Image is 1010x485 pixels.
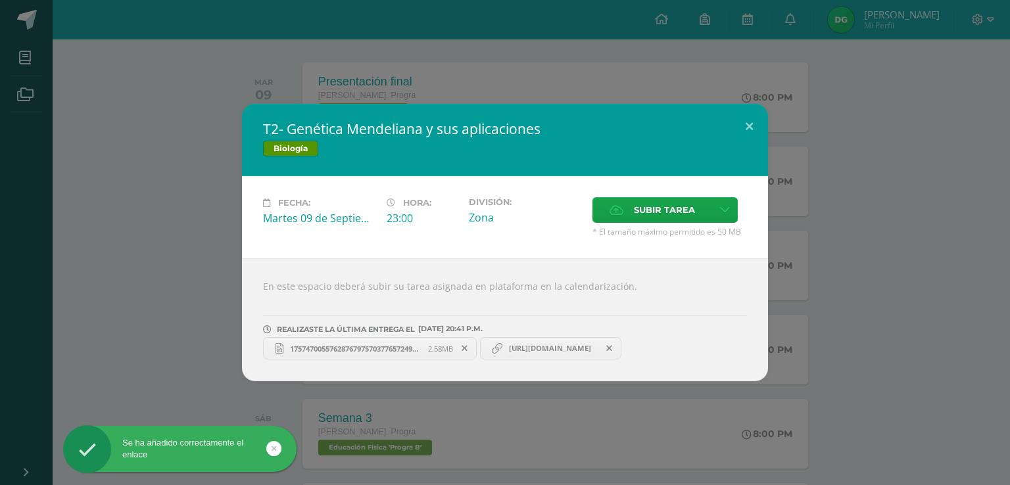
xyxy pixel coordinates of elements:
[634,198,695,222] span: Subir tarea
[480,337,622,359] a: https://docs.google.com/document/d/1fqmmvWeOnApOjE71fcTlxWl5mrjuV2XDuAno-1w95pQ/edit?usp=sharing
[242,258,768,381] div: En este espacio deberá subir su tarea asignada en plataforma en la calendarización.
[454,341,476,356] span: Remover entrega
[277,325,415,334] span: REALIZASTE LA ÚLTIMA ENTREGA EL
[469,210,582,225] div: Zona
[263,120,747,138] h2: T2- Genética Mendeliana y sus aplicaciones
[263,337,477,359] a: 17574700557628767975703776572496.jpg 2.58MB
[592,226,747,237] span: * El tamaño máximo permitido es 50 MB
[502,343,598,354] span: [URL][DOMAIN_NAME]
[278,198,310,208] span: Fecha:
[283,344,428,354] span: 17574700557628767975703776572496.jpg
[598,341,621,356] span: Remover entrega
[263,141,318,156] span: Biología
[63,437,297,461] div: Se ha añadido correctamente el enlace
[263,211,376,225] div: Martes 09 de Septiembre
[428,344,453,354] span: 2.58MB
[403,198,431,208] span: Hora:
[731,104,768,149] button: Close (Esc)
[387,211,458,225] div: 23:00
[469,197,582,207] label: División:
